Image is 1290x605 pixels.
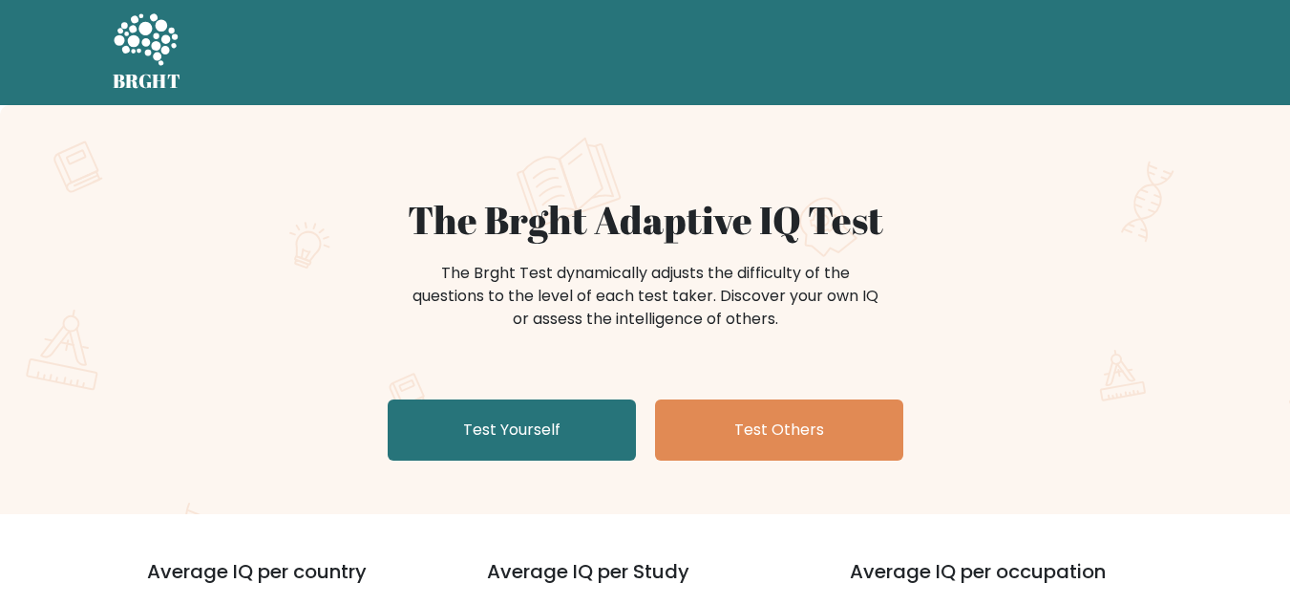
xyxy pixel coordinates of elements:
[388,400,636,461] a: Test Yourself
[113,70,181,93] h5: BRGHT
[113,8,181,97] a: BRGHT
[655,400,903,461] a: Test Others
[180,197,1111,243] h1: The Brght Adaptive IQ Test
[407,262,884,331] div: The Brght Test dynamically adjusts the difficulty of the questions to the level of each test take...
